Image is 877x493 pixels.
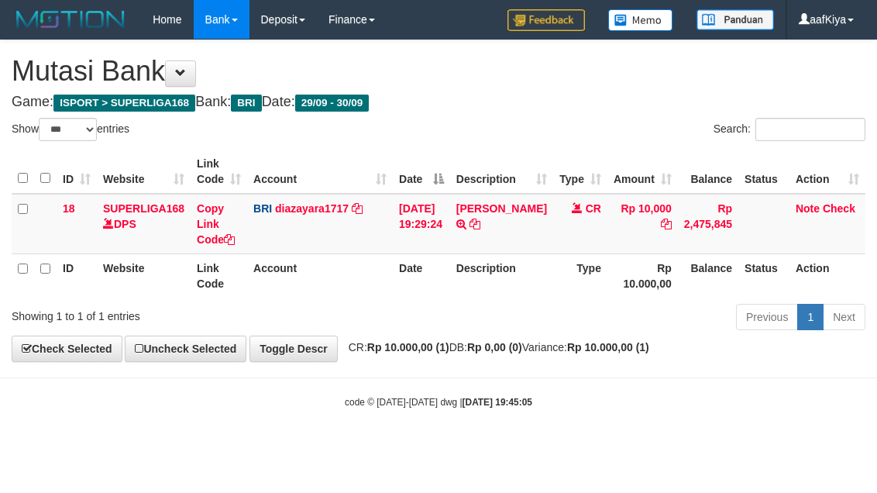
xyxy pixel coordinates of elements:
[97,150,191,194] th: Website: activate to sort column ascending
[678,253,738,298] th: Balance
[789,150,865,194] th: Action: activate to sort column ascending
[467,341,522,353] strong: Rp 0,00 (0)
[39,118,97,141] select: Showentries
[567,341,649,353] strong: Rp 10.000,00 (1)
[191,253,247,298] th: Link Code
[57,150,97,194] th: ID: activate to sort column ascending
[393,150,450,194] th: Date: activate to sort column descending
[191,150,247,194] th: Link Code: activate to sort column ascending
[607,150,678,194] th: Amount: activate to sort column ascending
[450,253,553,298] th: Description
[755,118,865,141] input: Search:
[97,253,191,298] th: Website
[97,194,191,254] td: DPS
[253,202,272,215] span: BRI
[125,336,246,362] a: Uncheck Selected
[247,253,393,298] th: Account
[393,194,450,254] td: [DATE] 19:29:24
[696,9,774,30] img: panduan.png
[247,150,393,194] th: Account: activate to sort column ascending
[197,202,235,246] a: Copy Link Code
[678,150,738,194] th: Balance
[57,253,97,298] th: ID
[12,8,129,31] img: MOTION_logo.png
[789,253,865,298] th: Action
[823,202,855,215] a: Check
[586,202,601,215] span: CR
[463,397,532,408] strong: [DATE] 19:45:05
[341,341,649,353] span: CR: DB: Variance:
[608,9,673,31] img: Button%20Memo.svg
[714,118,865,141] label: Search:
[607,194,678,254] td: Rp 10,000
[12,336,122,362] a: Check Selected
[103,202,184,215] a: SUPERLIGA168
[736,304,798,330] a: Previous
[553,253,607,298] th: Type
[738,150,789,194] th: Status
[12,95,865,110] h4: Game: Bank: Date:
[63,202,75,215] span: 18
[797,304,824,330] a: 1
[393,253,450,298] th: Date
[295,95,370,112] span: 29/09 - 30/09
[450,150,553,194] th: Description: activate to sort column ascending
[231,95,261,112] span: BRI
[12,118,129,141] label: Show entries
[738,253,789,298] th: Status
[275,202,349,215] a: diazayara1717
[796,202,820,215] a: Note
[823,304,865,330] a: Next
[12,56,865,87] h1: Mutasi Bank
[249,336,338,362] a: Toggle Descr
[12,302,354,324] div: Showing 1 to 1 of 1 entries
[367,341,449,353] strong: Rp 10.000,00 (1)
[352,202,363,215] a: Copy diazayara1717 to clipboard
[469,218,480,230] a: Copy MUHAMMAD HAFIZ to clipboard
[607,253,678,298] th: Rp 10.000,00
[507,9,585,31] img: Feedback.jpg
[661,218,672,230] a: Copy Rp 10,000 to clipboard
[678,194,738,254] td: Rp 2,475,845
[553,150,607,194] th: Type: activate to sort column ascending
[345,397,532,408] small: code © [DATE]-[DATE] dwg |
[456,202,547,215] a: [PERSON_NAME]
[53,95,195,112] span: ISPORT > SUPERLIGA168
